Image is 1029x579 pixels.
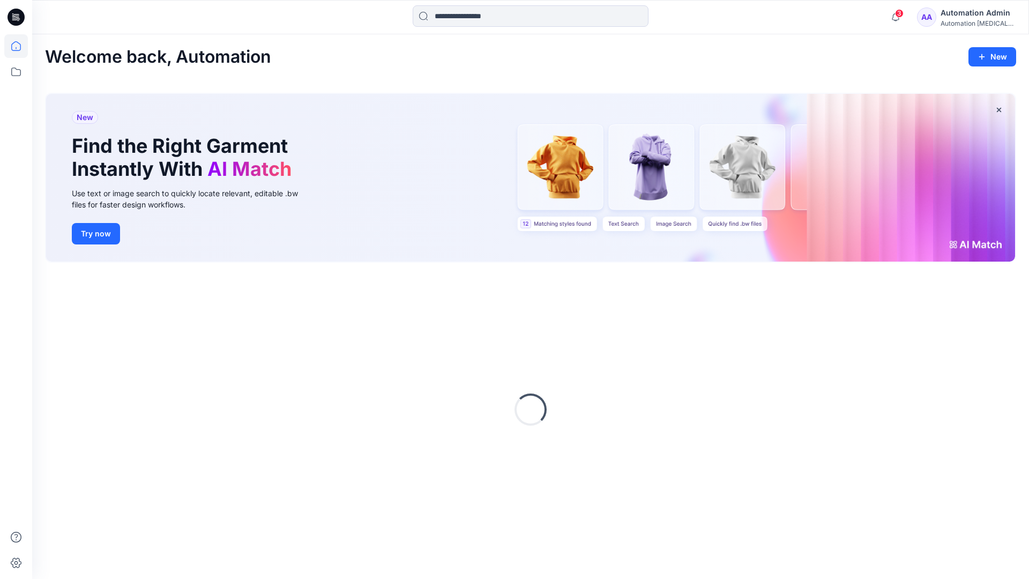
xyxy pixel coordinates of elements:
[72,135,297,181] h1: Find the Right Garment Instantly With
[941,6,1016,19] div: Automation Admin
[45,47,271,67] h2: Welcome back, Automation
[77,111,93,124] span: New
[895,9,904,18] span: 3
[72,223,120,244] button: Try now
[968,47,1016,66] button: New
[72,188,313,210] div: Use text or image search to quickly locate relevant, editable .bw files for faster design workflows.
[917,8,936,27] div: AA
[207,157,292,181] span: AI Match
[941,19,1016,27] div: Automation [MEDICAL_DATA]...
